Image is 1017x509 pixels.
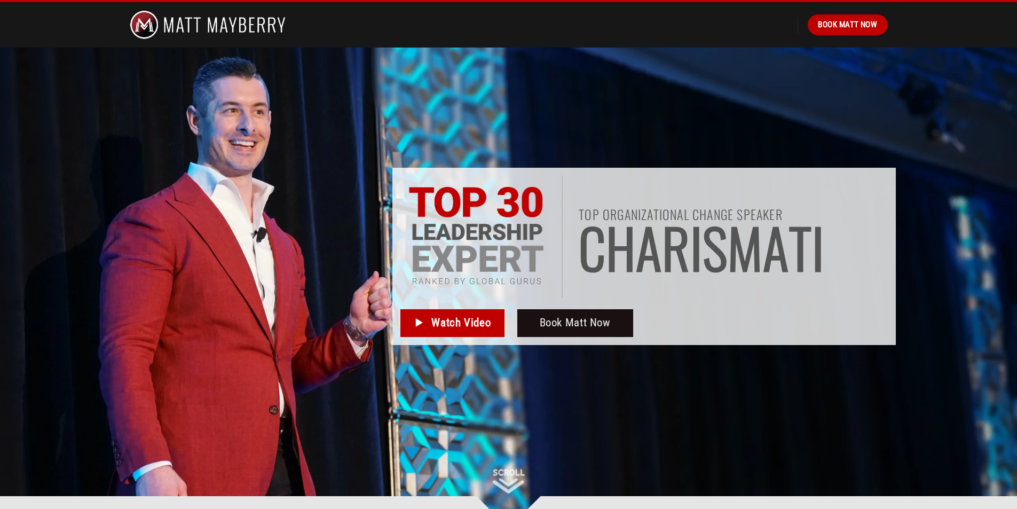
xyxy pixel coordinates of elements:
img: Top 30 Leadership Experts [408,186,545,287]
a: Book Matt Now [808,14,887,35]
span: Watch Video [431,314,491,332]
a: Watch Video [400,309,504,337]
img: Scroll Down [493,469,525,494]
img: Matt Mayberry [130,2,286,48]
span: Book Matt Now [540,314,611,332]
a: Book Matt Now [517,309,633,337]
span: Book Matt Now [818,18,877,31]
